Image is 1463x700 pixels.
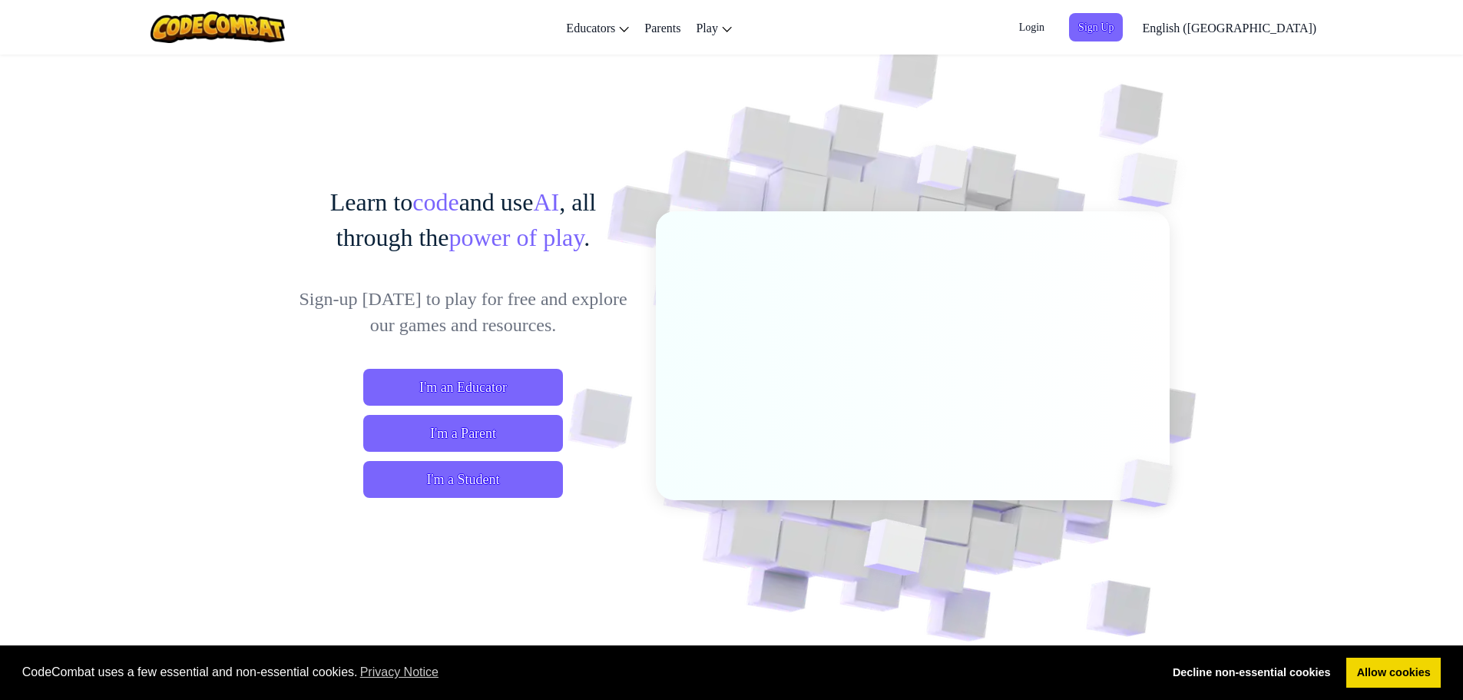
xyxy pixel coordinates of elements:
span: code [412,188,458,216]
span: CodeCombat uses a few essential and non-essential cookies. [22,661,1150,684]
img: Overlap cubes [888,114,998,229]
span: power of play [449,224,584,251]
a: deny cookies [1162,658,1341,688]
a: allow cookies [1346,658,1441,688]
a: English ([GEOGRAPHIC_DATA]) [1134,7,1324,48]
a: I'm an Educator [363,369,563,406]
a: I'm a Parent [363,415,563,452]
a: Parents [637,7,688,48]
span: Learn to [330,188,413,216]
img: Overlap cubes [1094,427,1209,539]
a: Educators [558,7,637,48]
span: AI [534,188,560,216]
span: . [584,224,590,251]
a: learn more about cookies [358,661,442,684]
span: English ([GEOGRAPHIC_DATA]) [1142,22,1316,35]
img: Overlap cubes [1087,115,1220,245]
button: I'm a Student [363,461,563,498]
span: Educators [566,22,615,35]
button: Login [1010,13,1054,41]
p: Sign-up [DATE] to play for free and explore our games and resources. [294,286,633,338]
img: Overlap cubes [826,486,963,614]
a: Play [688,7,739,48]
img: CodeCombat logo [151,12,285,43]
button: Sign Up [1069,13,1123,41]
span: Play [696,22,717,35]
span: and use [459,188,534,216]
